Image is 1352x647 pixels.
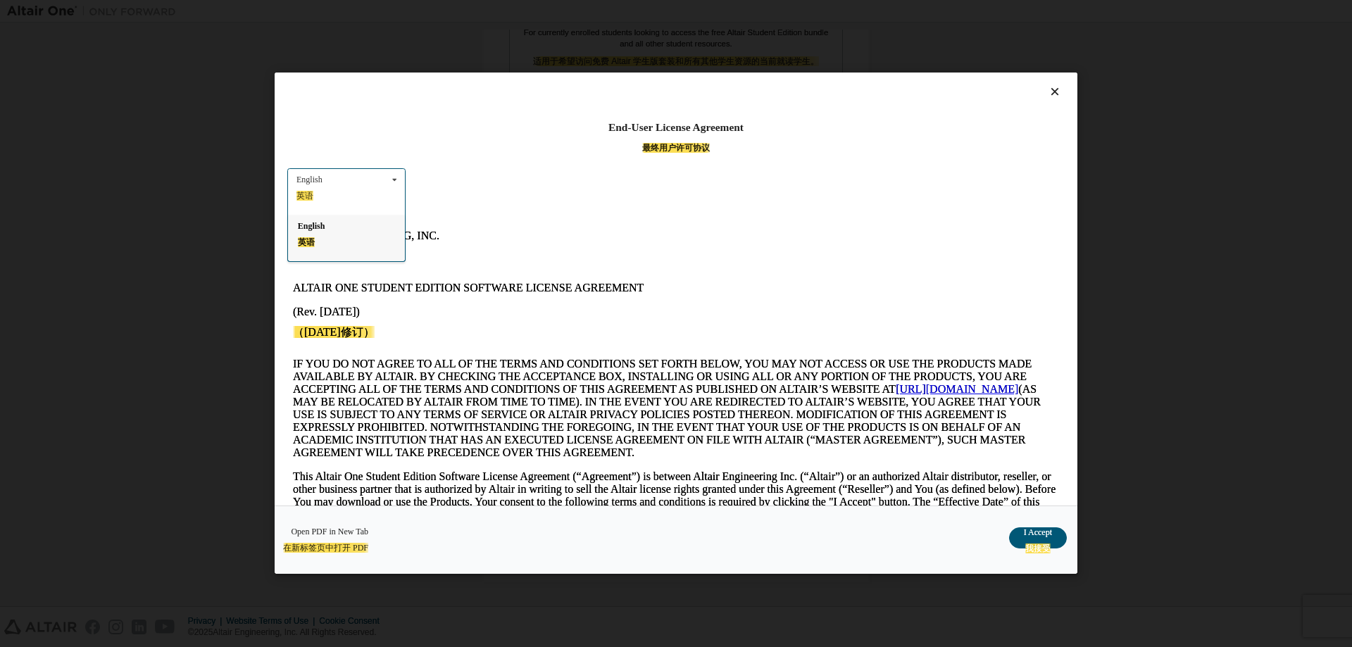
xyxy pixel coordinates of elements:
[642,143,710,153] font: 最终用户许可协议
[1009,528,1067,549] button: I Accept我接受
[287,120,1065,160] div: End-User License Agreement
[6,58,772,70] p: ALTAIR ONE STUDENT EDITION SOFTWARE LICENSE AGREEMENT
[296,191,313,201] font: 英语
[296,176,323,208] div: English
[6,246,772,297] p: This Altair One Student Edition Software License Agreement (“Agreement”) is between Altair Engine...
[6,102,87,114] font: （[DATE]修订）
[6,26,93,38] font: ALTAIR 工程公司
[283,544,368,553] font: 在新标签页中打开 PDF
[608,159,731,171] a: [URL][DOMAIN_NAME]
[6,134,772,235] p: IF YOU DO NOT AGREE TO ALL OF THE TERMS AND CONDITIONS SET FORTH BELOW, YOU MAY NOT ACCESS OR USE...
[1025,544,1051,554] font: 我接受
[298,238,315,248] font: 英语
[283,528,368,560] a: Open PDF in New Tab在新标签页中打开 PDF
[6,82,772,123] p: (Rev. [DATE])
[6,6,772,46] p: ALTAIR ENGINEERING, INC.
[298,222,325,248] span: English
